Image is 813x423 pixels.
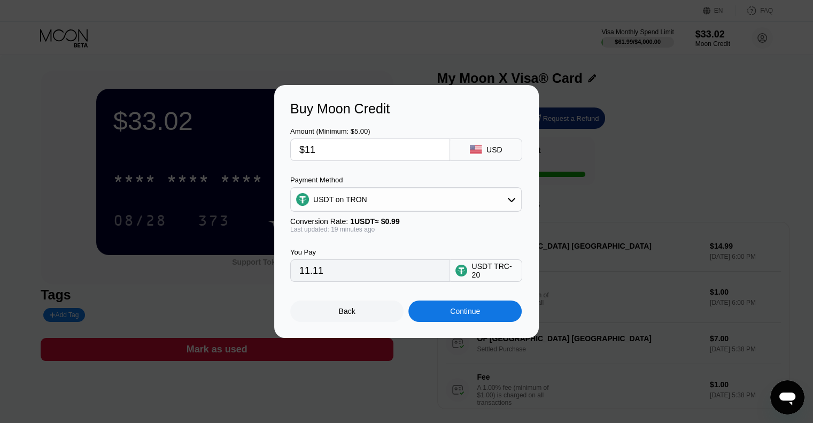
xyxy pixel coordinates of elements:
div: USD [486,145,502,154]
div: Conversion Rate: [290,217,522,226]
input: $0.00 [299,139,441,160]
div: Continue [450,307,480,316]
iframe: Button to launch messaging window [770,380,804,414]
span: 1 USDT ≈ $0.99 [350,217,400,226]
div: Buy Moon Credit [290,101,523,117]
div: Continue [408,301,522,322]
div: USDT TRC-20 [471,262,516,279]
div: Amount (Minimum: $5.00) [290,127,450,135]
div: Back [290,301,404,322]
div: USDT on TRON [313,195,367,204]
div: Payment Method [290,176,522,184]
div: USDT on TRON [291,189,521,210]
div: You Pay [290,248,450,256]
div: Back [339,307,355,316]
div: Last updated: 19 minutes ago [290,226,522,233]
